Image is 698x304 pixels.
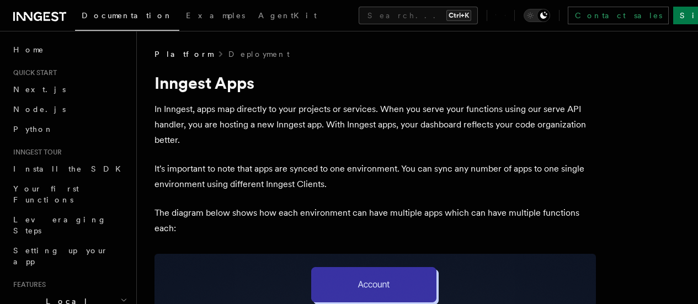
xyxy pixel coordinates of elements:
span: Node.js [13,105,66,114]
a: Setting up your app [9,241,130,271]
a: Deployment [228,49,290,60]
button: Search...Ctrl+K [359,7,478,24]
a: Leveraging Steps [9,210,130,241]
a: Contact sales [568,7,669,24]
span: Quick start [9,68,57,77]
p: The diagram below shows how each environment can have multiple apps which can have multiple funct... [154,205,596,236]
span: Documentation [82,11,173,20]
span: Inngest tour [9,148,62,157]
span: Home [13,44,44,55]
a: Python [9,119,130,139]
span: Setting up your app [13,246,108,266]
a: Documentation [75,3,179,31]
span: Platform [154,49,213,60]
p: In Inngest, apps map directly to your projects or services. When you serve your functions using o... [154,102,596,148]
span: Your first Functions [13,184,79,204]
button: Toggle dark mode [524,9,550,22]
span: Next.js [13,85,66,94]
a: Home [9,40,130,60]
span: Features [9,280,46,289]
a: Next.js [9,79,130,99]
a: AgentKit [252,3,323,30]
kbd: Ctrl+K [446,10,471,21]
p: It's important to note that apps are synced to one environment. You can sync any number of apps t... [154,161,596,192]
span: Examples [186,11,245,20]
span: Install the SDK [13,164,127,173]
a: Your first Functions [9,179,130,210]
span: AgentKit [258,11,317,20]
a: Node.js [9,99,130,119]
a: Install the SDK [9,159,130,179]
span: Python [13,125,54,134]
a: Examples [179,3,252,30]
span: Leveraging Steps [13,215,106,235]
h1: Inngest Apps [154,73,596,93]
